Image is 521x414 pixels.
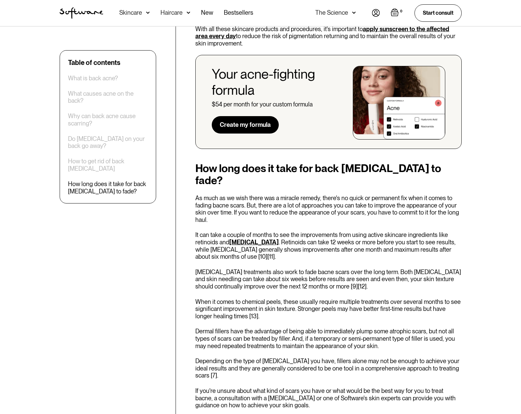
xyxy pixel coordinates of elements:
a: How to get rid of back [MEDICAL_DATA] [68,158,148,172]
p: As much as we wish there was a miracle remedy, there's no quick or permanent fix when it comes to... [195,194,462,223]
p: Dermal fillers have the advantage of being able to immediately plump some atrophic scars, but not... [195,328,462,349]
div: Skincare [119,9,142,16]
a: How long does it take for back [MEDICAL_DATA] to fade? [68,180,148,195]
p: Depending on the type of [MEDICAL_DATA] you have, fillers alone may not be enough to achieve your... [195,357,462,379]
a: Start consult [414,4,462,21]
div: Table of contents [68,59,120,67]
a: Open empty cart [391,8,404,18]
h2: How long does it take for back [MEDICAL_DATA] to fade? [195,162,462,186]
a: What causes acne on the back? [68,90,148,104]
p: If you're unsure about what kind of scars you have or what would be the best way for you to treat... [195,387,462,409]
a: home [60,7,103,19]
img: arrow down [352,9,356,16]
div: The Science [315,9,348,16]
p: When it comes to chemical peels, these usually require multiple treatments over several months to... [195,298,462,320]
img: arrow down [187,9,190,16]
div: Haircare [160,9,183,16]
a: What is back acne? [68,75,118,82]
p: [MEDICAL_DATA] treatments also work to fade bacne scars over the long term. Both [MEDICAL_DATA] a... [195,268,462,290]
a: apply sunscreen to the affected area every day [195,25,449,40]
p: It can take a couple of months to see the improvements from using active skincare ingredients lik... [195,231,462,260]
a: Create my formula [212,116,279,134]
a: Do [MEDICAL_DATA] on your back go away? [68,135,148,150]
div: $54 per month for your custom formula [212,101,313,108]
img: arrow down [146,9,150,16]
div: Your acne-fighting formula [212,66,342,98]
div: 0 [399,8,404,14]
p: With all these skincare products and procedures, it's important to to reduce the risk of pigmenta... [195,25,462,47]
a: [MEDICAL_DATA] [229,239,279,246]
img: Software Logo [60,7,103,19]
a: Why can back acne cause scarring? [68,113,148,127]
